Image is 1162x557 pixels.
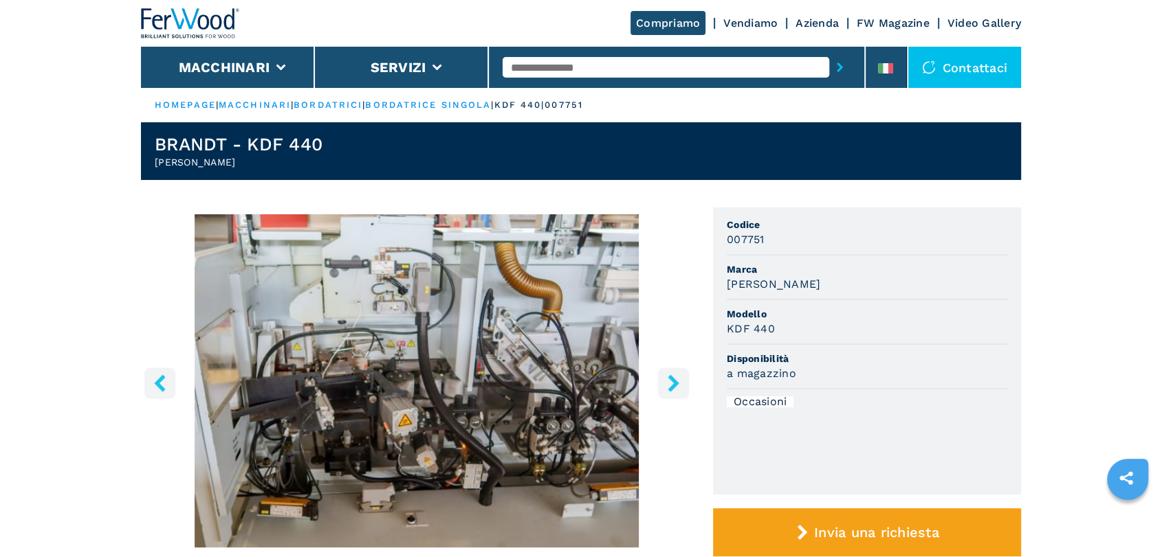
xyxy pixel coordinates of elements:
[144,367,175,398] button: left-button
[491,100,494,110] span: |
[155,100,216,110] a: HOMEPAGE
[370,59,426,76] button: Servizi
[908,47,1022,88] div: Contattaci
[814,524,939,541] span: Invia una richiesta
[796,16,839,30] a: Azienda
[727,321,775,337] h3: KDF 440
[1109,461,1143,495] a: sharethis
[727,262,1007,276] span: Marca
[1104,495,1152,547] iframe: Chat
[829,52,851,83] button: submit-button
[179,59,270,76] button: Macchinari
[291,100,294,110] span: |
[141,8,240,38] img: Ferwood
[631,11,705,35] a: Compriamo
[155,133,322,155] h1: BRANDT - KDF 440
[727,352,1007,365] span: Disponibilità
[141,214,692,547] div: Go to Slide 8
[494,99,545,111] p: kdf 440 |
[294,100,362,110] a: bordatrici
[141,214,692,547] img: Bordatrice Singola BRANDT KDF 440
[727,307,1007,321] span: Modello
[947,16,1021,30] a: Video Gallery
[727,276,820,292] h3: [PERSON_NAME]
[922,60,936,74] img: Contattaci
[365,100,491,110] a: bordatrice singola
[723,16,778,30] a: Vendiamo
[658,367,689,398] button: right-button
[713,508,1021,556] button: Invia una richiesta
[857,16,930,30] a: FW Magazine
[727,218,1007,231] span: Codice
[727,396,793,407] div: Occasioni
[727,365,796,381] h3: a magazzino
[727,231,765,247] h3: 007751
[362,100,365,110] span: |
[216,100,219,110] span: |
[219,100,291,110] a: macchinari
[155,155,322,169] h2: [PERSON_NAME]
[545,99,583,111] p: 007751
